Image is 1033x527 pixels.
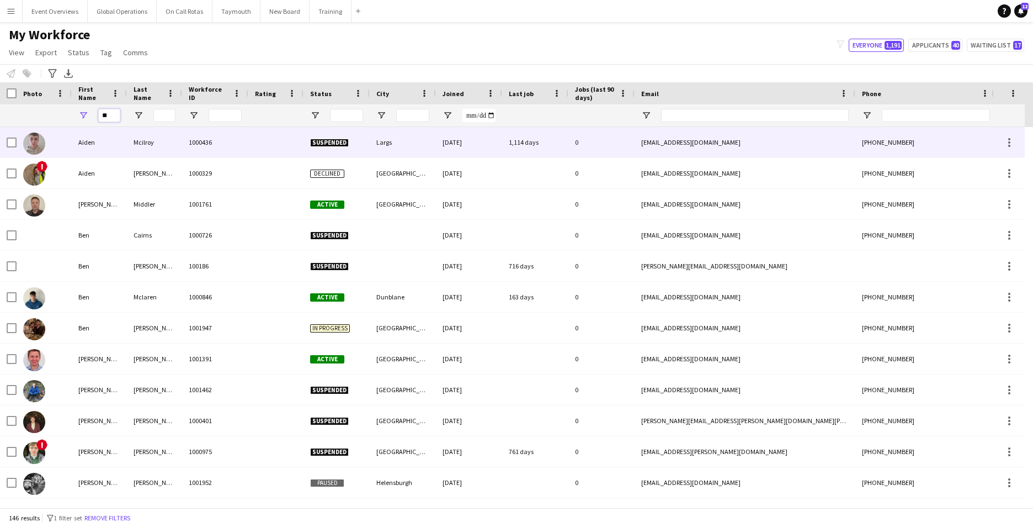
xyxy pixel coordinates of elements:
[641,89,659,98] span: Email
[182,375,248,405] div: 1001462
[127,405,182,436] div: [PERSON_NAME]
[23,194,45,217] img: Arlene Middler
[568,282,635,312] div: 0
[127,282,182,312] div: Mclaren
[396,109,429,122] input: City Filter Input
[855,127,997,157] div: [PHONE_NUMBER]
[436,127,502,157] div: [DATE]
[436,313,502,343] div: [DATE]
[502,436,568,467] div: 761 days
[855,220,997,250] div: [PHONE_NUMBER]
[182,127,248,157] div: 1000436
[436,405,502,436] div: [DATE]
[255,89,276,98] span: Rating
[127,158,182,188] div: [PERSON_NAME]
[855,436,997,467] div: [PHONE_NUMBER]
[62,67,75,80] app-action-btn: Export XLSX
[436,158,502,188] div: [DATE]
[855,405,997,436] div: [PHONE_NUMBER]
[310,386,349,394] span: Suspended
[885,41,902,50] span: 1,191
[436,436,502,467] div: [DATE]
[72,189,127,219] div: [PERSON_NAME]
[635,189,855,219] div: [EMAIL_ADDRESS][DOMAIN_NAME]
[502,127,568,157] div: 1,114 days
[310,1,352,22] button: Training
[9,27,90,43] span: My Workforce
[127,467,182,498] div: [PERSON_NAME]
[370,375,436,405] div: [GEOGRAPHIC_DATA]
[635,127,855,157] div: [EMAIL_ADDRESS][DOMAIN_NAME]
[310,479,344,487] span: Paused
[96,45,116,60] a: Tag
[36,439,47,450] span: !
[127,375,182,405] div: [PERSON_NAME]
[72,467,127,498] div: [PERSON_NAME]
[23,164,45,186] img: Aiden Sweeney
[35,48,57,57] span: Export
[310,355,344,363] span: Active
[635,375,855,405] div: [EMAIL_ADDRESS][DOMAIN_NAME]
[72,220,127,250] div: Ben
[908,39,962,52] button: Applicants40
[568,405,635,436] div: 0
[182,220,248,250] div: 1000726
[310,324,350,333] span: In progress
[310,139,349,147] span: Suspended
[436,344,502,374] div: [DATE]
[436,282,502,312] div: [DATE]
[23,380,45,402] img: Benjamin Jacques
[310,110,320,120] button: Open Filter Menu
[189,110,199,120] button: Open Filter Menu
[882,109,990,122] input: Phone Filter Input
[462,109,496,122] input: Joined Filter Input
[568,375,635,405] div: 0
[635,436,855,467] div: [EMAIL_ADDRESS][PERSON_NAME][DOMAIN_NAME]
[376,110,386,120] button: Open Filter Menu
[157,1,212,22] button: On Call Rotas
[862,89,881,98] span: Phone
[635,220,855,250] div: [EMAIL_ADDRESS][DOMAIN_NAME]
[153,109,175,122] input: Last Name Filter Input
[967,39,1024,52] button: Waiting list17
[370,127,436,157] div: Largs
[189,85,228,102] span: Workforce ID
[502,251,568,281] div: 716 days
[4,45,29,60] a: View
[23,411,45,433] img: Benjamin Jones
[182,436,248,467] div: 1000975
[1021,3,1029,10] span: 12
[134,85,162,102] span: Last Name
[436,189,502,219] div: [DATE]
[568,127,635,157] div: 0
[855,189,997,219] div: [PHONE_NUMBER]
[23,349,45,371] img: Benjamin Earle-Wright
[127,189,182,219] div: Middler
[862,110,872,120] button: Open Filter Menu
[72,158,127,188] div: Aiden
[855,282,997,312] div: [PHONE_NUMBER]
[72,375,127,405] div: [PERSON_NAME]
[370,436,436,467] div: [GEOGRAPHIC_DATA]
[23,133,45,155] img: Aiden Mcilroy
[855,467,997,498] div: [PHONE_NUMBER]
[78,110,88,120] button: Open Filter Menu
[23,442,45,464] img: Benjamin McGhee
[23,473,45,495] img: Benjamin Watts
[72,251,127,281] div: Ben
[370,467,436,498] div: Helensburgh
[182,313,248,343] div: 1001947
[68,48,89,57] span: Status
[951,41,960,50] span: 40
[635,282,855,312] div: [EMAIL_ADDRESS][DOMAIN_NAME]
[31,45,61,60] a: Export
[330,109,363,122] input: Status Filter Input
[849,39,904,52] button: Everyone1,191
[72,313,127,343] div: Ben
[127,313,182,343] div: [PERSON_NAME]
[635,158,855,188] div: [EMAIL_ADDRESS][DOMAIN_NAME]
[23,287,45,309] img: Ben Mclaren
[568,436,635,467] div: 0
[443,110,452,120] button: Open Filter Menu
[376,89,389,98] span: City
